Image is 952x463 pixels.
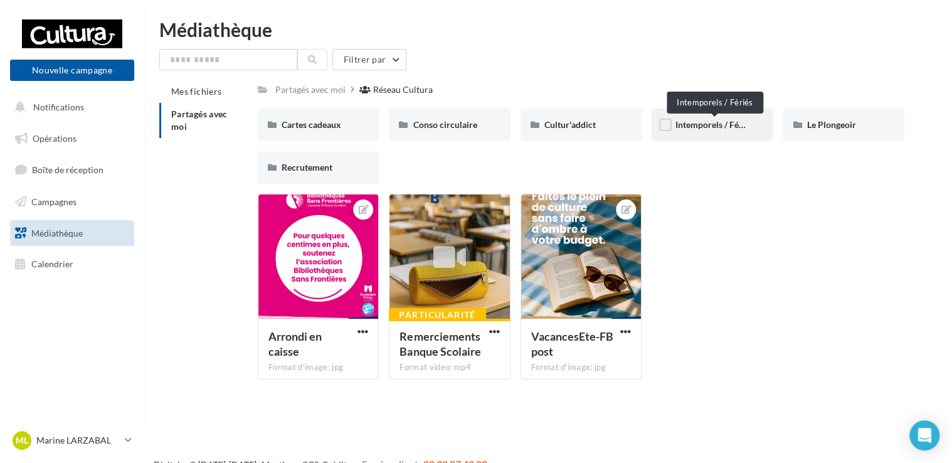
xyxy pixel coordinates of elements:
span: Conso circulaire [413,119,477,130]
button: Filtrer par [332,49,406,70]
a: Opérations [8,125,137,152]
span: Campagnes [31,196,77,207]
button: Notifications [8,94,132,120]
a: Campagnes [8,189,137,215]
span: Partagés avec moi [171,109,228,132]
span: Notifications [33,102,84,112]
div: Particularité [389,308,485,322]
a: Calendrier [8,251,137,277]
a: Médiathèque [8,220,137,247]
div: Intemporels / Fériés [667,92,763,114]
div: Réseau Cultura [373,83,433,96]
div: Open Intercom Messenger [909,420,939,450]
span: VacancesEte-FBpost [531,329,613,358]
p: Marine LARZABAL [36,434,120,447]
span: Arrondi en caisse [268,329,322,358]
span: Cultur'addict [544,119,596,130]
span: Recrutement [282,162,332,173]
span: Calendrier [31,258,73,269]
a: Boîte de réception [8,156,137,183]
div: Partagés avec moi [275,83,346,96]
span: Mes fichiers [171,86,221,97]
span: ML [16,434,28,447]
span: Cartes cadeaux [282,119,341,130]
span: Le Plongeoir [807,119,855,130]
div: Médiathèque [159,20,937,39]
div: Format video: mp4 [399,362,499,373]
span: Médiathèque [31,227,83,238]
span: Intemporels / Fériés [675,119,753,130]
span: Remerciements Banque Scolaire [399,329,480,358]
span: Opérations [33,133,77,144]
span: Boîte de réception [32,164,103,175]
div: Format d'image: jpg [531,362,631,373]
a: ML Marine LARZABAL [10,428,134,452]
button: Nouvelle campagne [10,60,134,81]
div: Format d'image: jpg [268,362,368,373]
